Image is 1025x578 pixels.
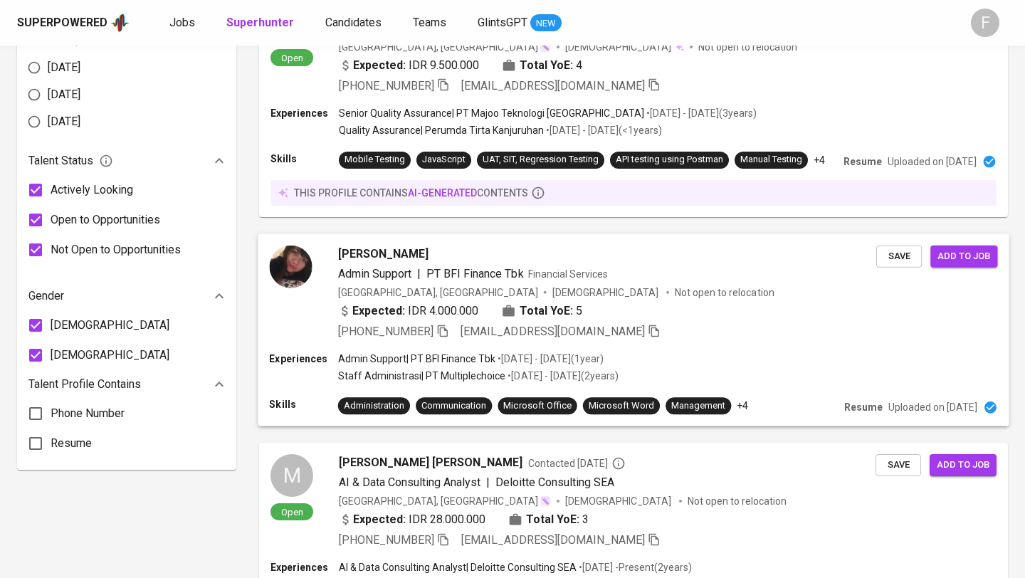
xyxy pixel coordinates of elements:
span: GlintsGPT [478,16,527,29]
img: c46825b88578b9ad0a48084c4fb6370a.jpg [269,245,312,288]
div: API testing using Postman [616,153,723,167]
span: Add to job [937,457,989,473]
p: Not open to relocation [698,40,797,54]
p: Skills [269,397,337,411]
span: [DATE] [48,113,80,130]
img: app logo [110,12,130,33]
div: F [971,9,999,37]
p: • [DATE] - [DATE] ( 3 years ) [644,106,757,120]
p: Experiences [270,560,339,574]
svg: By Batam recruiter [611,456,626,471]
span: Not Open to Opportunities [51,241,181,258]
p: Uploaded on [DATE] [888,400,977,414]
a: Candidates [325,14,384,32]
div: UAT, SIT, Regression Testing [483,153,599,167]
span: Add to job [937,248,990,264]
span: [EMAIL_ADDRESS][DOMAIN_NAME] [461,533,645,547]
p: AI & Data Consulting Analyst | Deloitte Consulting SEA [339,560,577,574]
p: • [DATE] - [DATE] ( <1 years ) [544,123,662,137]
div: M [270,454,313,497]
span: Talent Status [28,152,113,169]
button: Save [876,245,922,267]
div: [GEOGRAPHIC_DATA], [GEOGRAPHIC_DATA] [339,40,551,54]
span: [PERSON_NAME] [338,245,429,262]
span: [PHONE_NUMBER] [338,325,433,338]
span: Jobs [169,16,195,29]
span: [EMAIL_ADDRESS][DOMAIN_NAME] [461,79,645,93]
b: Total YoE: [526,511,579,528]
p: Experiences [269,352,337,366]
p: • [DATE] - [DATE] ( 1 year ) [495,352,603,366]
span: Admin Support [338,266,411,280]
div: Gender [28,282,225,310]
div: Superpowered [17,15,107,31]
p: this profile contains contents [294,186,528,200]
a: [PERSON_NAME]Admin Support|PT BFI Finance TbkFinancial Services[GEOGRAPHIC_DATA], [GEOGRAPHIC_DAT... [259,234,1008,426]
img: magic_wand.svg [540,495,551,507]
b: Expected: [353,511,406,528]
p: +4 [737,399,748,413]
span: [DEMOGRAPHIC_DATA] [51,347,169,364]
a: Teams [413,14,449,32]
p: • [DATE] - Present ( 2 years ) [577,560,692,574]
b: Total YoE: [520,303,573,320]
span: [PERSON_NAME] [PERSON_NAME] [339,454,522,471]
p: • [DATE] - [DATE] ( 2 years ) [505,369,618,383]
div: IDR 4.000.000 [338,303,479,320]
span: Resume [51,435,92,452]
span: Open to Opportunities [51,211,160,228]
span: Deloitte Consulting SEA [495,475,614,489]
span: 5 [576,303,582,320]
span: Save [883,457,914,473]
a: Jobs [169,14,198,32]
span: [DATE] [48,59,80,76]
p: Not open to relocation [688,494,787,508]
p: Resume [843,154,882,169]
b: Expected: [353,57,406,74]
p: Not open to relocation [675,285,774,300]
span: [EMAIL_ADDRESS][DOMAIN_NAME] [461,325,645,338]
span: 4 [576,57,582,74]
button: Add to job [930,245,997,267]
span: Open [275,506,309,518]
div: Talent Status [28,147,225,175]
span: Contacted [DATE] [528,456,626,471]
button: Add to job [930,454,997,476]
b: Expected: [352,303,405,320]
div: Communication [421,399,486,413]
div: Administration [344,399,404,413]
span: Teams [413,16,446,29]
div: Mobile Testing [345,153,405,167]
a: GlintsGPT NEW [478,14,562,32]
div: Microsoft Office [503,399,571,413]
span: Financial Services [528,268,608,279]
p: Staff Administrasi | PT Multiplechoice [338,369,506,383]
span: AI & Data Consulting Analyst [339,475,480,489]
span: Candidates [325,16,382,29]
span: 3 [582,511,589,528]
div: IDR 9.500.000 [339,57,479,74]
p: Talent Profile Contains [28,376,141,393]
span: [DEMOGRAPHIC_DATA] [565,40,673,54]
div: JavaScript [422,153,466,167]
span: [PHONE_NUMBER] [339,79,434,93]
div: [GEOGRAPHIC_DATA], [GEOGRAPHIC_DATA] [339,494,551,508]
p: Experiences [270,106,339,120]
span: PT BFI Finance Tbk [426,266,523,280]
span: [PHONE_NUMBER] [339,533,434,547]
p: Quality Assurance | Perumda Tirta Kanjuruhan [339,123,544,137]
span: Open [275,52,309,64]
div: Manual Testing [740,153,802,167]
span: NEW [530,16,562,31]
a: Superpoweredapp logo [17,12,130,33]
a: Superhunter [226,14,297,32]
p: Gender [28,288,64,305]
span: [DEMOGRAPHIC_DATA] [565,494,673,508]
p: Uploaded on [DATE] [888,154,977,169]
div: IDR 28.000.000 [339,511,485,528]
b: Superhunter [226,16,294,29]
p: Skills [270,152,339,166]
p: +4 [814,153,825,167]
b: Total YoE: [520,57,573,74]
div: Microsoft Word [589,399,654,413]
